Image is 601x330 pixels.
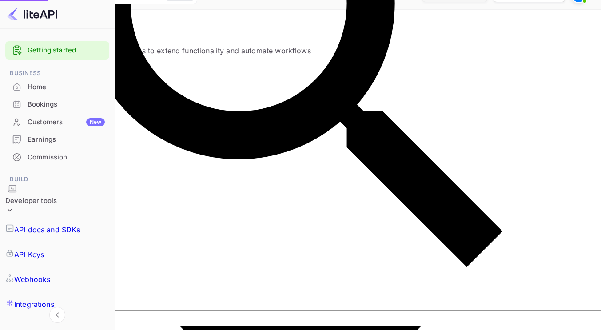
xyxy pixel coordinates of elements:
[28,82,105,92] div: Home
[5,217,109,242] a: API docs and SDKs
[28,152,105,163] div: Commission
[5,149,109,165] a: Commission
[5,96,109,113] div: Bookings
[5,79,109,95] a: Home
[49,307,65,323] button: Collapse navigation
[5,131,109,147] a: Earnings
[28,135,105,145] div: Earnings
[28,45,105,56] a: Getting started
[5,131,109,148] div: Earnings
[28,99,105,110] div: Bookings
[5,79,109,96] div: Home
[14,274,50,285] p: Webhooks
[5,175,109,184] span: Build
[28,117,105,127] div: Customers
[86,118,105,126] div: New
[5,184,57,218] div: Developer tools
[7,7,57,21] img: LiteAPI logo
[5,149,109,166] div: Commission
[5,196,57,206] div: Developer tools
[5,114,109,130] a: CustomersNew
[5,242,109,267] a: API Keys
[14,299,54,310] p: Integrations
[5,68,109,78] span: Business
[5,292,109,317] a: Integrations
[5,41,109,60] div: Getting started
[14,224,80,235] p: API docs and SDKs
[5,267,109,292] a: Webhooks
[14,249,44,260] p: API Keys
[5,96,109,112] a: Bookings
[5,114,109,131] div: CustomersNew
